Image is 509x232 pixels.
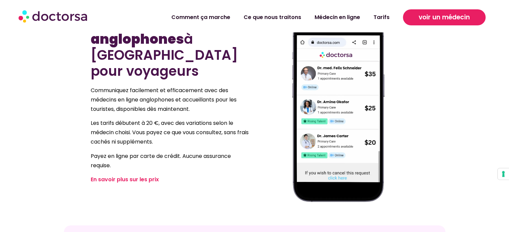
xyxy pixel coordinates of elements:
[244,13,301,21] font: Ce que nous traitons
[308,10,367,25] a: Médecin en ligne
[315,13,360,21] font: Médecin en ligne
[403,9,486,25] a: voir un médecin
[91,152,231,169] font: Payez en ligne par carte de crédit. Aucune assurance requise.
[91,119,249,146] font: Les tarifs débutent à 20 €, avec des variations selon le médecin choisi. Vous payez ce que vous c...
[91,86,237,113] font: Communiquez facilement et efficacement avec des médecins en ligne anglophones et accueillants pou...
[367,10,396,25] a: Tarifs
[498,168,509,180] button: Vos préférences de consentement pour les technologies de suivi
[171,13,230,21] font: Comment ça marche
[419,13,470,22] font: voir un médecin
[91,30,238,80] font: à [GEOGRAPHIC_DATA] pour voyageurs
[292,15,385,202] img: Médecin généraliste près de chez moi à Paris, France
[134,10,396,25] nav: Menu
[237,10,308,25] a: Ce que nous traitons
[373,13,390,21] font: Tarifs
[165,10,237,25] a: Comment ça marche
[91,176,159,183] a: En savoir plus sur les prix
